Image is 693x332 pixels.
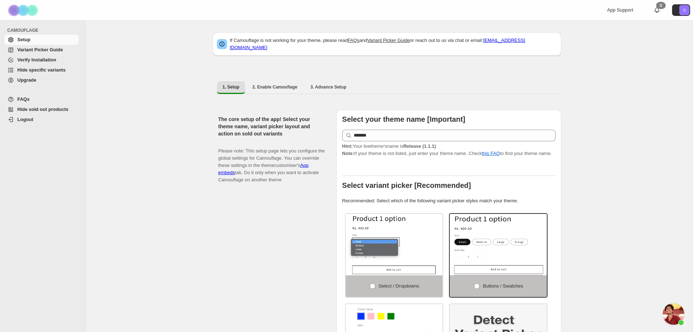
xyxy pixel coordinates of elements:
[17,67,66,73] span: Hide specific variants
[4,45,79,55] a: Variant Picker Guide
[252,84,297,90] span: 2. Enable Camouflage
[310,84,346,90] span: 3. Advance Setup
[6,0,42,20] img: Camouflage
[17,57,56,62] span: Verify Installation
[679,5,689,15] span: Avatar with initials S
[379,283,419,289] span: Select / Dropdowns
[218,116,325,137] h2: The core setup of the app! Select your theme name, variant picker layout and action on sold out v...
[4,55,79,65] a: Verify Installation
[342,181,471,189] b: Select variant picker [Recommended]
[4,104,79,115] a: Hide sold out products
[17,107,69,112] span: Hide sold out products
[663,303,684,325] div: Open chat
[17,37,30,42] span: Setup
[607,7,633,13] span: App Support
[4,75,79,85] a: Upgrade
[653,7,661,14] a: 0
[348,38,359,43] a: FAQs
[367,38,410,43] a: Variant Picker Guide
[656,2,666,9] div: 0
[683,8,685,12] text: S
[17,96,30,102] span: FAQs
[482,151,500,156] a: this FAQ
[17,117,33,122] span: Logout
[7,27,82,33] span: CAMOUFLAGE
[342,143,436,149] span: Your live theme's name is
[672,4,690,16] button: Avatar with initials S
[342,197,555,204] p: Recommended: Select which of the following variant picker styles match your theme.
[483,283,523,289] span: Buttons / Swatches
[342,151,354,156] strong: Note:
[223,84,240,90] span: 1. Setup
[4,115,79,125] a: Logout
[403,143,436,149] strong: Release (1.1.1)
[4,35,79,45] a: Setup
[4,94,79,104] a: FAQs
[17,47,63,52] span: Variant Picker Guide
[450,214,547,275] img: Buttons / Swatches
[230,37,557,51] p: If Camouflage is not working for your theme, please read and or reach out to us via chat or email:
[342,143,555,157] p: If your theme is not listed, just enter your theme name. Check to find your theme name.
[17,77,36,83] span: Upgrade
[4,65,79,75] a: Hide specific variants
[342,143,353,149] strong: Hint:
[218,140,325,184] p: Please note: This setup page lets you configure the global settings for Camouflage. You can overr...
[342,115,465,123] b: Select your theme name [Important]
[346,214,443,275] img: Select / Dropdowns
